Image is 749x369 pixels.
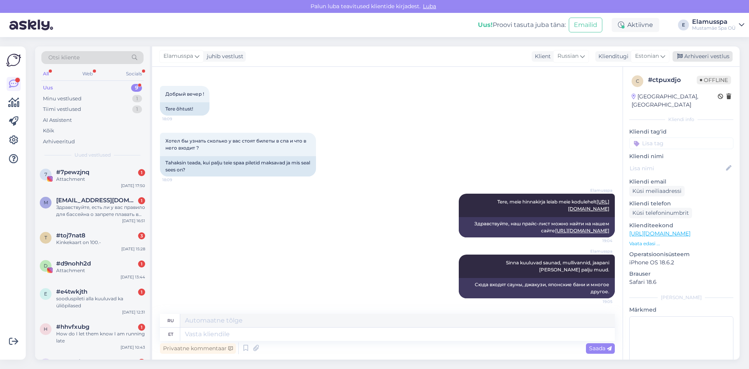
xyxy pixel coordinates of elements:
[48,53,80,62] span: Otsi kliente
[583,238,612,244] span: 19:04
[167,314,174,327] div: ru
[160,102,209,116] div: Tere õhtust!
[165,91,204,97] span: Добрый вечер !
[138,289,145,296] div: 1
[44,200,48,205] span: m
[43,127,54,135] div: Kõik
[43,84,53,92] div: Uus
[629,278,733,286] p: Safari 18.6
[557,52,579,61] span: Russian
[138,232,145,239] div: 3
[629,258,733,267] p: iPhone OS 18.6.2
[44,263,48,269] span: d
[678,20,689,30] div: E
[121,344,145,350] div: [DATE] 10:43
[44,171,47,177] span: 7
[160,156,316,176] div: Tahaksin teada, kui palju teie spaa piletid maksavad ja mis seal sees on?
[132,105,142,113] div: 1
[131,84,142,92] div: 9
[692,19,744,31] a: ElamusspaMustamäe Spa OÜ
[121,274,145,280] div: [DATE] 13:44
[56,232,85,239] span: #toj7nat8
[629,137,733,149] input: Lisa tag
[635,52,659,61] span: Estonian
[56,323,89,330] span: #hhvfxubg
[56,204,145,218] div: Здравствуйте, есть ли у вас правило для бассейна о запрете плавать в ластах? Я хочу приобрести аб...
[648,75,697,85] div: # ctpuxdjo
[478,21,493,29] b: Uus!
[163,52,193,61] span: Elamusspa
[6,53,21,68] img: Askly Logo
[138,324,145,331] div: 1
[43,138,75,146] div: Arhiveeritud
[168,328,173,341] div: et
[632,93,718,109] div: [GEOGRAPHIC_DATA], [GEOGRAPHIC_DATA]
[43,95,82,103] div: Minu vestlused
[160,343,236,354] div: Privaatne kommentaar
[629,186,685,196] div: Küsi meiliaadressi
[497,199,609,212] span: Tere, meie hinnakirja leiab meie kodulehelt
[56,295,145,309] div: sooduspileti alla kuuluvad ka üliõpilased
[629,152,733,160] p: Kliendi nimi
[121,246,145,252] div: [DATE] 15:28
[75,152,111,159] span: Uued vestlused
[629,208,692,218] div: Küsi telefoninumbrit
[124,69,144,79] div: Socials
[630,164,724,173] input: Lisa nimi
[56,330,145,344] div: How do I let them know I am running late
[589,345,612,352] span: Saada
[629,128,733,136] p: Kliendi tag'id
[43,116,72,124] div: AI Assistent
[56,169,89,176] span: #7pewzjnq
[629,230,690,237] a: [URL][DOMAIN_NAME]
[506,260,611,273] span: Sinna kuuluvad saunad, mullivannid, jaapani [PERSON_NAME] palju muud.
[555,228,609,234] a: [URL][DOMAIN_NAME]
[122,218,145,224] div: [DATE] 16:51
[138,197,145,204] div: 1
[122,309,145,315] div: [DATE] 12:31
[459,278,615,298] div: Сюда входят сауны, джакузи, японские бани и многое другое.
[56,239,145,246] div: Kinkekaart on 100.-
[44,291,47,297] span: e
[629,294,733,301] div: [PERSON_NAME]
[421,3,438,10] span: Luba
[532,52,551,61] div: Klient
[56,176,145,183] div: Attachment
[697,76,731,84] span: Offline
[43,105,81,113] div: Tiimi vestlused
[56,260,91,267] span: #d9nohh2d
[44,326,48,332] span: h
[56,197,137,204] span: mrastonone@gmail.com
[692,19,736,25] div: Elamusspa
[673,51,733,62] div: Arhiveeri vestlus
[56,358,85,365] span: #2pv9ki1t
[612,18,659,32] div: Aktiivne
[629,250,733,258] p: Operatsioonisüsteem
[132,95,142,103] div: 1
[583,187,612,193] span: Elamusspa
[459,217,615,237] div: Здравствуйте, наш прайс-лист можно найти на нашем сайте
[138,359,145,366] div: 1
[629,200,733,208] p: Kliendi telefon
[165,138,307,151] span: Хотел бы узнать сколько у вас стоят билеты в спа и что в него входит ?
[629,178,733,186] p: Kliendi email
[138,169,145,176] div: 1
[629,306,733,314] p: Märkmed
[629,270,733,278] p: Brauser
[569,18,602,32] button: Emailid
[595,52,628,61] div: Klienditugi
[629,240,733,247] p: Vaata edasi ...
[162,116,192,122] span: 18:09
[56,267,145,274] div: Attachment
[56,288,87,295] span: #e4twkjth
[692,25,736,31] div: Mustamäe Spa OÜ
[138,260,145,267] div: 1
[583,248,612,254] span: Elamusspa
[44,235,47,241] span: t
[121,183,145,189] div: [DATE] 17:50
[629,116,733,123] div: Kliendi info
[204,52,243,61] div: juhib vestlust
[41,69,50,79] div: All
[583,299,612,305] span: 19:05
[478,20,566,30] div: Proovi tasuta juba täna:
